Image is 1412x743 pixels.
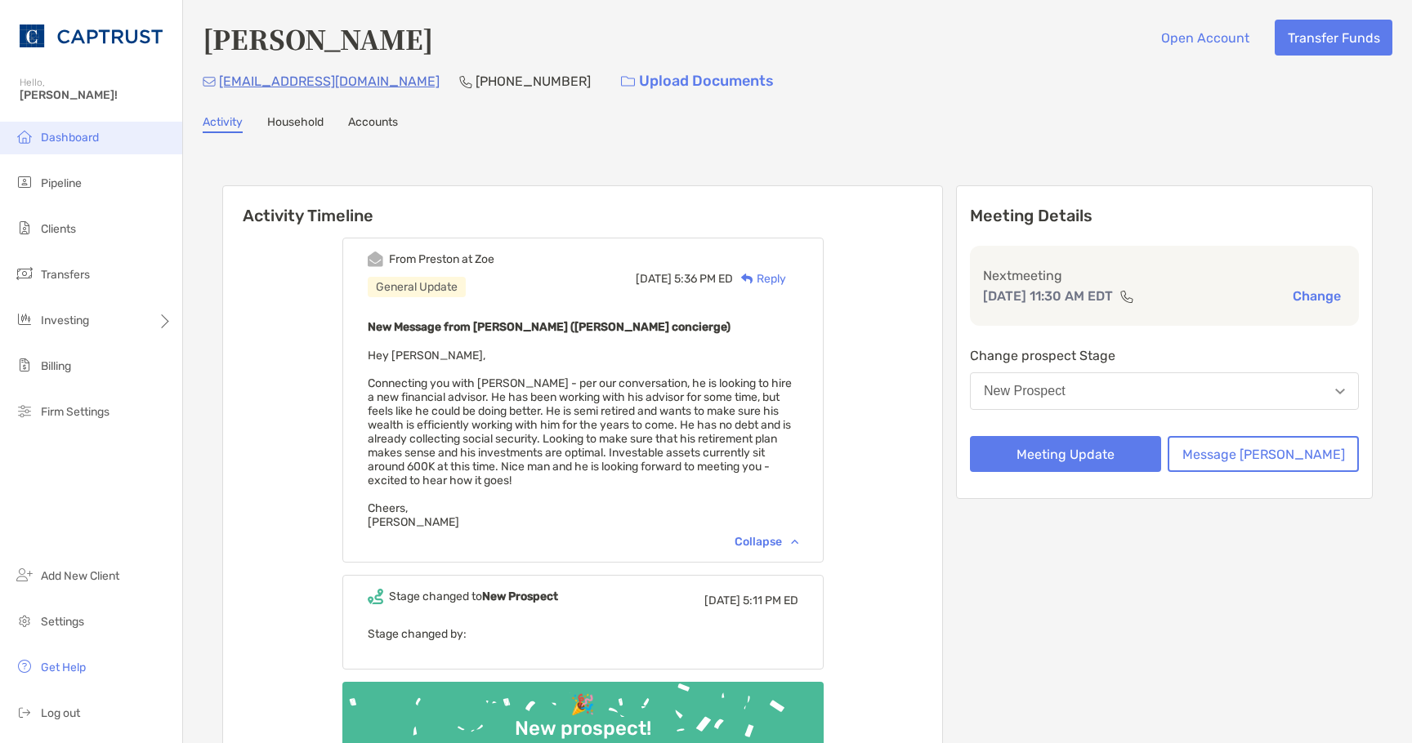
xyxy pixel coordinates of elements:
div: New prospect! [508,717,658,741]
img: CAPTRUST Logo [20,7,163,65]
span: Clients [41,222,76,236]
p: Stage changed by: [368,624,798,644]
img: transfers icon [15,264,34,283]
a: Activity [203,115,243,133]
span: Billing [41,359,71,373]
div: New Prospect [984,384,1066,398]
img: investing icon [15,309,34,329]
span: 5:11 PM ED [743,594,798,607]
button: Transfer Funds [1275,20,1392,56]
span: Get Help [41,661,86,674]
img: get-help icon [15,656,34,676]
img: settings icon [15,611,34,630]
p: [EMAIL_ADDRESS][DOMAIN_NAME] [219,71,440,91]
img: dashboard icon [15,127,34,146]
img: Reply icon [741,274,753,284]
b: New Message from [PERSON_NAME] ([PERSON_NAME] concierge) [368,320,731,334]
img: Event icon [368,589,383,604]
b: New Prospect [482,590,558,603]
button: Message [PERSON_NAME] [1168,436,1359,472]
a: Household [267,115,324,133]
img: Open dropdown arrow [1335,389,1345,394]
span: Hey [PERSON_NAME], Connecting you with [PERSON_NAME] - per our conversation, he is looking to hir... [368,349,792,529]
button: Open Account [1148,20,1262,56]
img: billing icon [15,355,34,375]
button: Change [1288,287,1346,305]
span: [DATE] [636,272,672,286]
img: Chevron icon [791,539,798,544]
img: clients icon [15,218,34,238]
div: Collapse [735,535,798,549]
p: Next meeting [983,265,1346,286]
p: Meeting Details [970,206,1359,226]
img: add_new_client icon [15,565,34,585]
div: General Update [368,277,466,297]
p: [DATE] 11:30 AM EDT [983,286,1113,306]
a: Upload Documents [610,64,784,99]
img: communication type [1119,290,1134,303]
div: Reply [733,270,786,287]
div: 🎉 [564,693,601,717]
p: Change prospect Stage [970,345,1359,366]
span: Pipeline [41,176,82,190]
img: firm-settings icon [15,401,34,420]
span: 5:36 PM ED [674,272,733,286]
h4: [PERSON_NAME] [203,20,433,57]
img: Email Icon [203,77,216,87]
span: Transfers [41,268,90,282]
span: Add New Client [41,569,119,583]
span: [PERSON_NAME]! [20,88,172,102]
img: pipeline icon [15,172,34,192]
a: Accounts [348,115,398,133]
img: Phone Icon [459,75,472,88]
button: New Prospect [970,372,1359,410]
span: [DATE] [704,594,740,607]
div: Stage changed to [389,590,558,603]
span: Investing [41,314,89,327]
span: Firm Settings [41,405,109,419]
p: [PHONE_NUMBER] [476,71,591,91]
span: Settings [41,615,84,629]
img: button icon [621,76,635,87]
img: Event icon [368,251,383,267]
span: Log out [41,706,80,720]
div: From Preston at Zoe [389,252,494,266]
h6: Activity Timeline [223,186,942,225]
button: Meeting Update [970,436,1161,472]
img: logout icon [15,702,34,722]
span: Dashboard [41,131,99,145]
